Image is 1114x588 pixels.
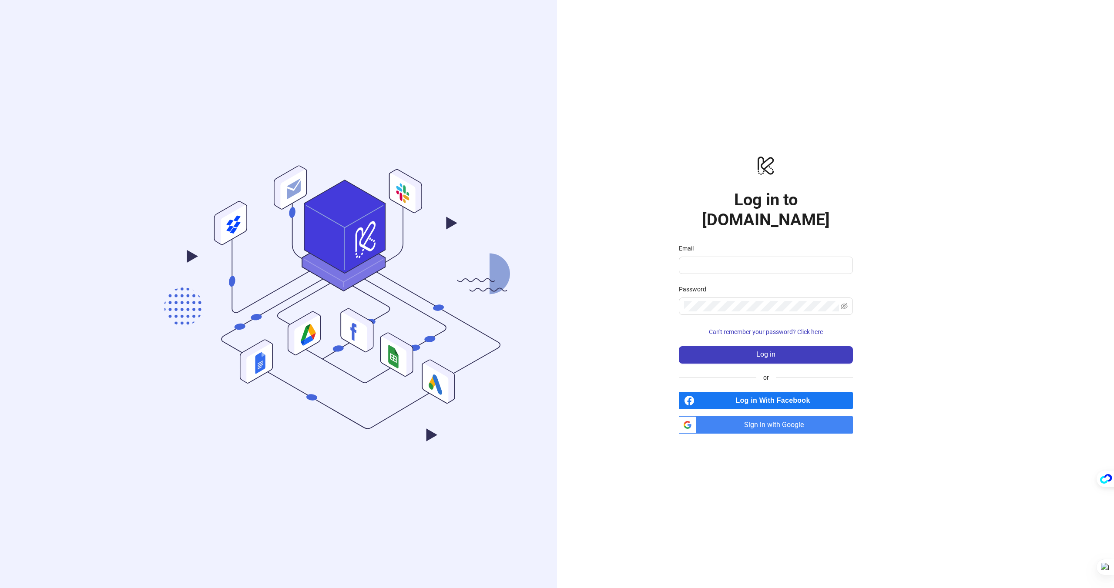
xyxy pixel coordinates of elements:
[679,346,853,364] button: Log in
[679,190,853,230] h1: Log in to [DOMAIN_NAME]
[756,373,776,382] span: or
[684,301,839,311] input: Password
[841,303,848,310] span: eye-invisible
[756,351,775,358] span: Log in
[679,328,853,335] a: Can't remember your password? Click here
[709,328,823,335] span: Can't remember your password? Click here
[684,260,846,271] input: Email
[679,325,853,339] button: Can't remember your password? Click here
[679,392,853,409] a: Log in With Facebook
[679,416,853,434] a: Sign in with Google
[679,284,712,294] label: Password
[700,416,853,434] span: Sign in with Google
[679,244,699,253] label: Email
[698,392,853,409] span: Log in With Facebook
